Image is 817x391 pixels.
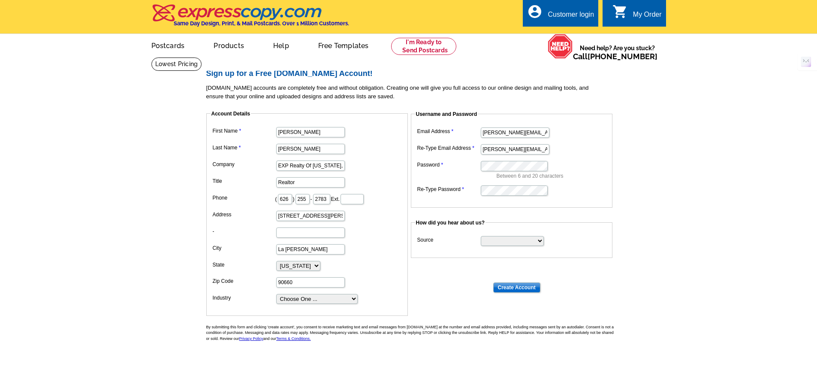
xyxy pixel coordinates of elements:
[213,294,275,302] label: Industry
[417,185,480,193] label: Re-Type Password
[415,219,486,227] legend: How did you hear about us?
[417,127,480,135] label: Email Address
[493,282,540,293] input: Create Account
[213,277,275,285] label: Zip Code
[206,69,618,79] h2: Sign up for a Free [DOMAIN_NAME] Account!
[573,44,662,61] span: Need help? Are you stuck?
[588,52,657,61] a: [PHONE_NUMBER]
[645,191,817,391] iframe: LiveChat chat widget
[527,4,543,19] i: account_circle
[548,11,594,23] div: Customer login
[211,192,404,205] dd: ( ) - Ext.
[213,161,275,168] label: Company
[497,172,608,180] p: Between 6 and 20 characters
[206,84,618,101] p: [DOMAIN_NAME] accounts are completely free and without obligation. Creating one will give you ful...
[239,336,263,341] a: Privacy Policy
[276,336,311,341] a: Terms & Conditions.
[200,35,258,55] a: Products
[213,144,275,152] label: Last Name
[573,52,657,61] span: Call
[259,35,303,55] a: Help
[213,227,275,235] label: -
[213,261,275,269] label: State
[151,10,349,27] a: Same Day Design, Print, & Mail Postcards. Over 1 Million Customers.
[213,244,275,252] label: City
[211,110,251,118] legend: Account Details
[527,9,594,20] a: account_circle Customer login
[415,110,478,118] legend: Username and Password
[138,35,199,55] a: Postcards
[417,236,480,244] label: Source
[612,4,628,19] i: shopping_cart
[417,144,480,152] label: Re-Type Email Address
[213,177,275,185] label: Title
[304,35,383,55] a: Free Templates
[213,194,275,202] label: Phone
[417,161,480,169] label: Password
[174,20,349,27] h4: Same Day Design, Print, & Mail Postcards. Over 1 Million Customers.
[612,9,662,20] a: shopping_cart My Order
[633,11,662,23] div: My Order
[548,34,573,59] img: help
[206,324,618,342] p: By submitting this form and clicking 'create account', you consent to receive marketing text and ...
[213,211,275,218] label: Address
[213,127,275,135] label: First Name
